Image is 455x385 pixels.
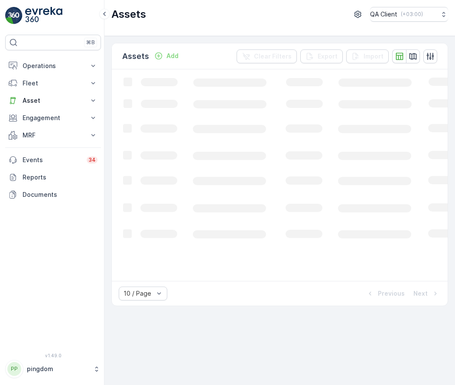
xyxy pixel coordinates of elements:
[237,49,297,63] button: Clear Filters
[25,7,62,24] img: logo_light-DOdMpM7g.png
[5,127,101,144] button: MRF
[7,362,21,376] div: PP
[5,92,101,109] button: Asset
[413,289,428,298] p: Next
[151,51,182,61] button: Add
[254,52,292,61] p: Clear Filters
[346,49,389,63] button: Import
[111,7,146,21] p: Assets
[86,39,95,46] p: ⌘B
[23,173,97,182] p: Reports
[5,169,101,186] a: Reports
[23,114,84,122] p: Engagement
[23,156,81,164] p: Events
[300,49,343,63] button: Export
[5,360,101,378] button: PPpingdom
[370,10,397,19] p: QA Client
[166,52,179,60] p: Add
[23,96,84,105] p: Asset
[23,190,97,199] p: Documents
[122,50,149,62] p: Assets
[88,157,96,163] p: 34
[5,186,101,203] a: Documents
[5,57,101,75] button: Operations
[413,288,441,299] button: Next
[5,151,101,169] a: Events34
[401,11,423,18] p: ( +03:00 )
[364,52,383,61] p: Import
[318,52,338,61] p: Export
[378,289,405,298] p: Previous
[23,79,84,88] p: Fleet
[27,365,89,373] p: pingdom
[365,288,406,299] button: Previous
[5,7,23,24] img: logo
[370,7,448,22] button: QA Client(+03:00)
[5,109,101,127] button: Engagement
[23,62,84,70] p: Operations
[5,75,101,92] button: Fleet
[23,131,84,140] p: MRF
[5,353,101,358] span: v 1.49.0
